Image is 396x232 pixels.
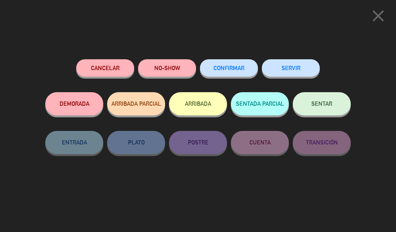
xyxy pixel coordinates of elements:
button: CONFIRMAR [200,59,258,77]
button: close [366,6,390,29]
button: SERVIR [262,59,320,77]
span: ARRIBADA PARCIAL [111,100,161,107]
i: close [369,6,388,26]
button: PLATO [107,131,165,154]
button: POSTRE [169,131,227,154]
button: NO-SHOW [138,59,196,77]
button: Cancelar [76,59,134,77]
span: SENTAR [311,100,332,107]
button: ENTRADA [45,131,103,154]
button: CUENTA [231,131,289,154]
button: SENTADA PARCIAL [231,92,289,115]
button: TRANSICIÓN [293,131,351,154]
button: ARRIBADA [169,92,227,115]
span: CONFIRMAR [213,65,244,71]
button: DEMORADA [45,92,103,115]
button: ARRIBADA PARCIAL [107,92,165,115]
button: SENTAR [293,92,351,115]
